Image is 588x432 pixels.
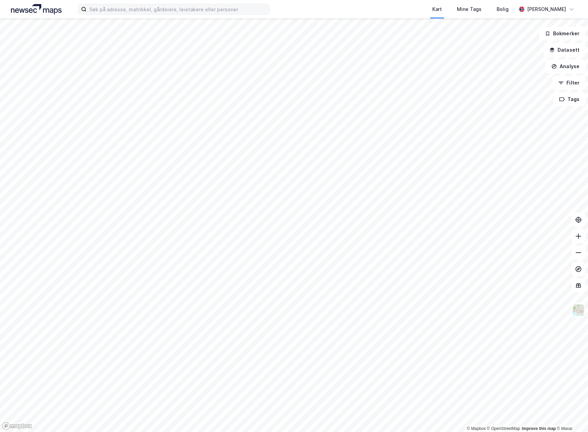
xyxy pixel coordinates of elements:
[553,92,585,106] button: Tags
[554,399,588,432] iframe: Chat Widget
[487,426,520,431] a: OpenStreetMap
[2,422,32,430] a: Mapbox homepage
[544,43,585,57] button: Datasett
[11,4,62,14] img: logo.a4113a55bc3d86da70a041830d287a7e.svg
[432,5,442,13] div: Kart
[546,60,585,73] button: Analyse
[527,5,566,13] div: [PERSON_NAME]
[522,426,556,431] a: Improve this map
[467,426,486,431] a: Mapbox
[572,304,585,317] img: Z
[457,5,482,13] div: Mine Tags
[552,76,585,90] button: Filter
[497,5,509,13] div: Bolig
[87,4,269,14] input: Søk på adresse, matrikkel, gårdeiere, leietakere eller personer
[539,27,585,40] button: Bokmerker
[554,399,588,432] div: Kontrollprogram for chat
